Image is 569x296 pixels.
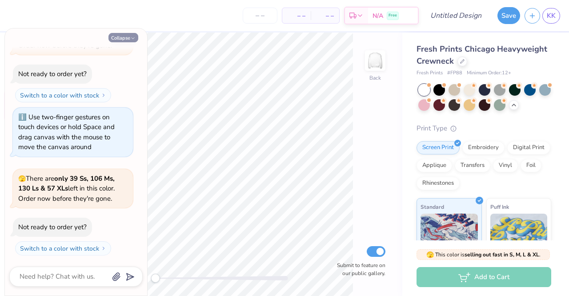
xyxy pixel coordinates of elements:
img: Switch to a color with stock [101,246,106,251]
div: Screen Print [417,141,460,154]
img: Switch to a color with stock [101,93,106,98]
div: Accessibility label [151,274,160,283]
img: Back [366,52,384,69]
button: Save [497,7,520,24]
strong: selling out fast in S, M, L & XL [465,251,539,258]
span: 🫣 [18,174,26,183]
span: Minimum Order: 12 + [467,69,511,77]
span: Fresh Prints [417,69,443,77]
label: Submit to feature on our public gallery. [332,261,385,277]
span: # FP88 [447,69,462,77]
button: Switch to a color with stock [15,88,111,102]
div: Rhinestones [417,177,460,190]
div: Foil [521,159,541,172]
input: Untitled Design [423,7,489,24]
div: Not ready to order yet? [18,223,87,231]
span: Free [389,12,397,19]
div: Back [369,74,381,82]
a: KK [542,8,560,24]
strong: only 39 Ss, 106 Ms, 130 Ls & 57 XLs [18,174,115,193]
input: – – [243,8,277,24]
span: Puff Ink [490,202,509,211]
span: Fresh Prints Chicago Heavyweight Crewneck [417,44,547,66]
span: There are left in this color. Order now before they're gone. [18,174,115,203]
span: There are left in this color. Order now before they're gone. [18,21,115,50]
div: Print Type [417,123,551,134]
div: Applique [417,159,452,172]
img: Standard [421,214,478,258]
div: Vinyl [493,159,518,172]
span: – – [288,11,305,20]
img: Puff Ink [490,214,548,258]
span: This color is . [426,251,541,259]
span: Standard [421,202,444,211]
div: Not ready to order yet? [18,69,87,78]
div: Transfers [455,159,490,172]
span: 🫣 [426,251,434,259]
button: Collapse [108,33,138,42]
span: – – [316,11,334,20]
div: Digital Print [507,141,550,154]
div: Use two-finger gestures on touch devices or hold Space and drag canvas with the mouse to move the... [18,113,115,152]
div: Embroidery [462,141,505,154]
span: KK [547,11,556,21]
button: Switch to a color with stock [15,241,111,255]
span: N/A [373,11,383,20]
